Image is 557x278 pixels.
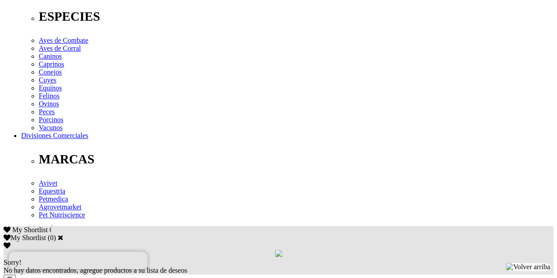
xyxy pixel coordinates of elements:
[39,9,553,24] p: ESPECIES
[39,195,68,203] a: Petmedica
[39,211,85,219] a: Pet Nutriscience
[48,234,56,241] span: ( )
[21,132,88,139] a: Divisiones Comerciales
[39,60,64,68] a: Caprinos
[39,37,89,44] a: Aves de Combate
[58,234,63,241] a: Cerrar
[49,226,53,234] span: 0
[39,100,59,107] a: Ovinos
[39,68,62,76] a: Conejos
[39,179,57,187] a: Avivet
[39,52,62,60] a: Caninos
[9,252,148,269] iframe: Brevo live chat
[4,234,46,241] label: My Shortlist
[39,187,65,195] a: Equestria
[39,92,59,100] a: Felinos
[50,234,54,241] label: 0
[39,84,62,92] a: Equinos
[39,152,553,167] p: MARCAS
[39,44,81,52] a: Aves de Corral
[39,203,81,211] a: Agrovetmarket
[39,124,63,131] a: Vacunos
[39,116,63,123] a: Porcinos
[4,259,553,274] div: No hay datos encontrados, agregue productos a su lista de deseos
[275,250,282,257] img: loading.gif
[4,259,22,266] span: Sorry!
[506,263,550,271] img: Volver arriba
[39,108,55,115] a: Peces
[39,76,56,84] a: Cuyes
[12,226,48,234] span: My Shortlist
